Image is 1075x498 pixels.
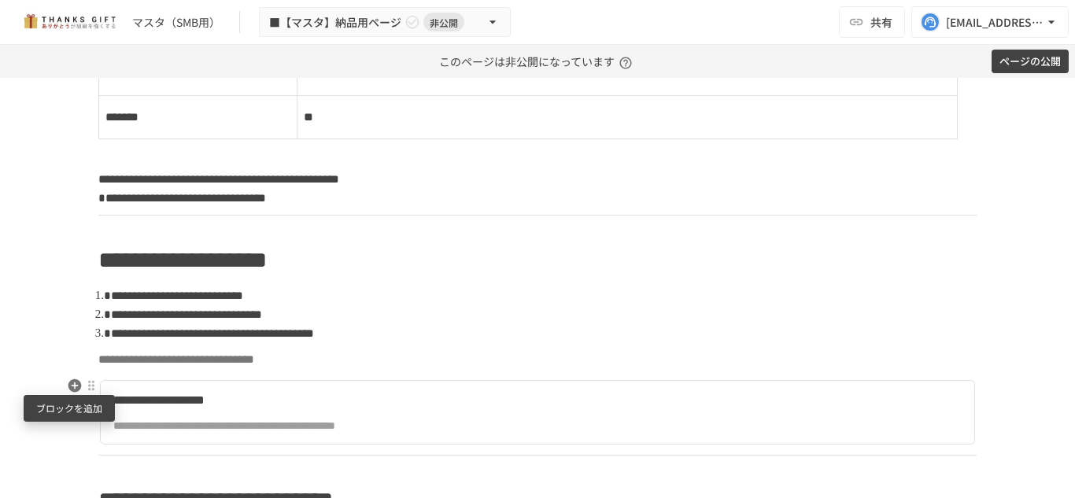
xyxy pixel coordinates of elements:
[870,13,892,31] span: 共有
[439,45,637,78] p: このページは非公開になっています
[24,395,115,422] div: ブロックを追加
[946,13,1044,32] div: [EMAIL_ADDRESS][DOMAIN_NAME]
[19,9,120,35] img: mMP1OxWUAhQbsRWCurg7vIHe5HqDpP7qZo7fRoNLXQh
[132,14,220,31] div: マスタ（SMB用）
[423,14,464,31] span: 非公開
[259,7,511,38] button: ■【マスタ】納品用ページ非公開
[269,13,401,32] span: ■【マスタ】納品用ページ
[839,6,905,38] button: 共有
[911,6,1069,38] button: [EMAIL_ADDRESS][DOMAIN_NAME]
[992,50,1069,74] button: ページの公開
